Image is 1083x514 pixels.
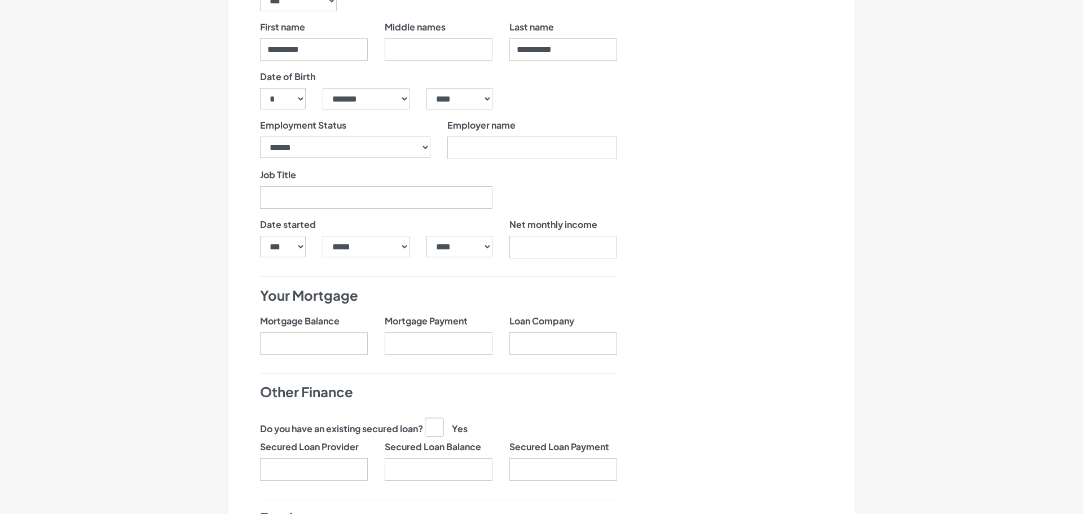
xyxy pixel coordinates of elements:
label: Loan Company [509,314,574,328]
label: Middle names [385,20,446,34]
label: First name [260,20,305,34]
label: Job Title [260,168,296,182]
label: Date of Birth [260,70,315,84]
label: Mortgage Balance [260,314,340,328]
label: Net monthly income [509,218,597,231]
label: Date started [260,218,316,231]
label: Secured Loan Balance [385,440,481,454]
label: Yes [425,418,468,436]
label: Secured Loan Provider [260,440,359,454]
label: Last name [509,20,554,34]
label: Do you have an existing secured loan? [260,422,423,436]
label: Employment Status [260,118,346,132]
label: Secured Loan Payment [509,440,609,454]
h4: Your Mortgage [260,286,617,305]
label: Mortgage Payment [385,314,468,328]
h4: Other Finance [260,383,617,402]
label: Employer name [447,118,516,132]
